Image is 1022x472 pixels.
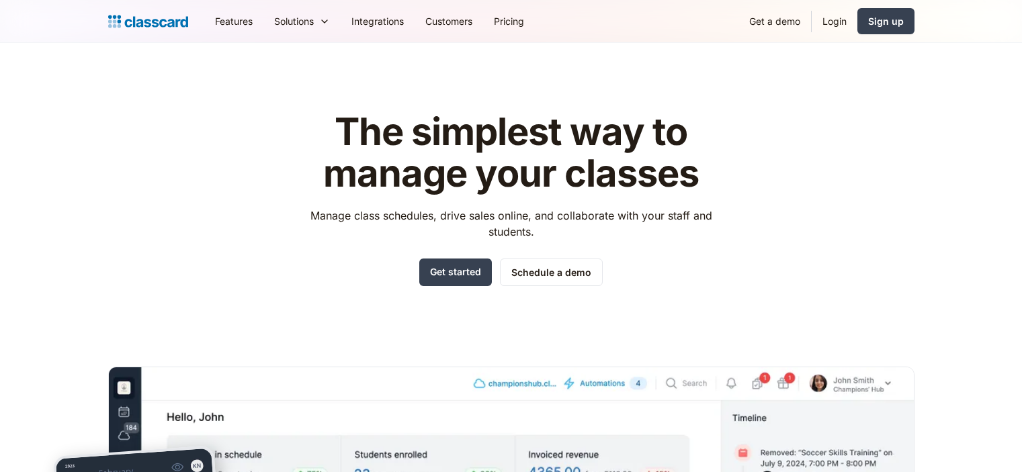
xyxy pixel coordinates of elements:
[415,6,483,36] a: Customers
[857,8,914,34] a: Sign up
[812,6,857,36] a: Login
[274,14,314,28] div: Solutions
[263,6,341,36] div: Solutions
[204,6,263,36] a: Features
[298,207,724,240] p: Manage class schedules, drive sales online, and collaborate with your staff and students.
[419,258,492,286] a: Get started
[341,6,415,36] a: Integrations
[500,258,603,286] a: Schedule a demo
[108,12,188,31] a: home
[298,111,724,194] h1: The simplest way to manage your classes
[868,14,904,28] div: Sign up
[738,6,811,36] a: Get a demo
[483,6,535,36] a: Pricing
